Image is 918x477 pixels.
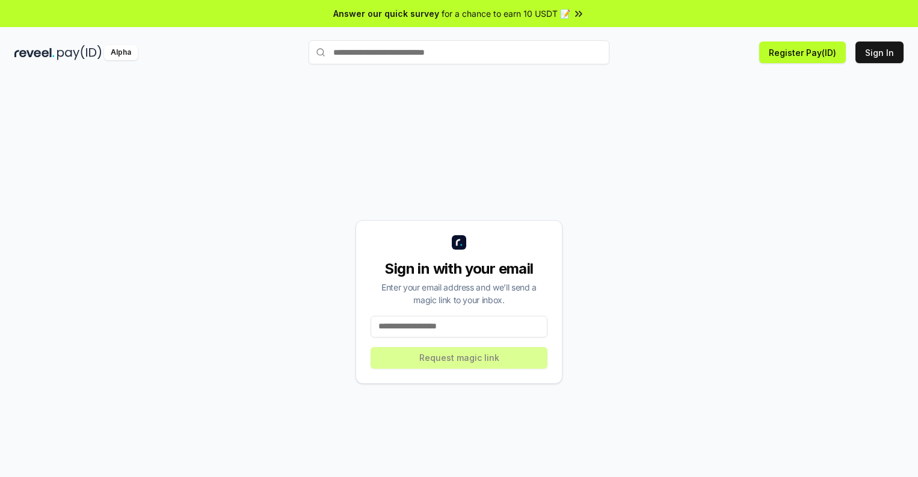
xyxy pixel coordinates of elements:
button: Sign In [855,42,904,63]
div: Alpha [104,45,138,60]
span: Answer our quick survey [333,7,439,20]
div: Sign in with your email [371,259,547,279]
span: for a chance to earn 10 USDT 📝 [442,7,570,20]
img: logo_small [452,235,466,250]
img: pay_id [57,45,102,60]
button: Register Pay(ID) [759,42,846,63]
div: Enter your email address and we’ll send a magic link to your inbox. [371,281,547,306]
img: reveel_dark [14,45,55,60]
